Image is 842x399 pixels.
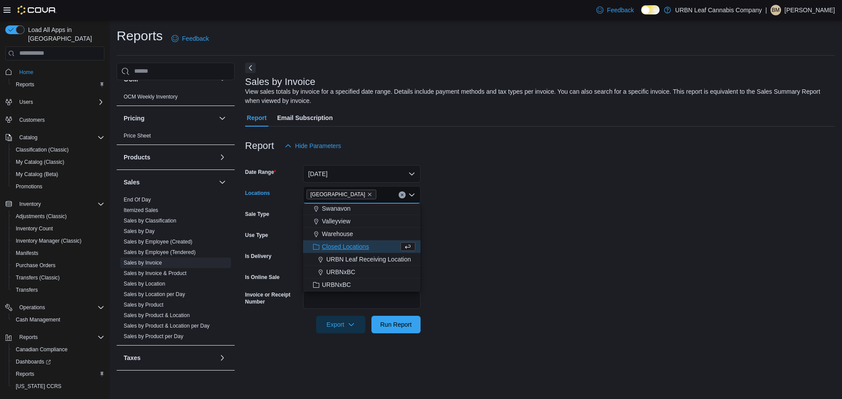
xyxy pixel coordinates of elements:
span: Transfers [12,285,104,295]
span: Feedback [182,34,209,43]
span: Email Subscription [277,109,333,127]
span: Manifests [16,250,38,257]
a: Inventory Count [12,223,57,234]
span: Reports [12,369,104,379]
button: Run Report [371,316,421,333]
button: Transfers [9,284,108,296]
span: Operations [16,302,104,313]
a: Price Sheet [124,133,151,139]
div: Bailey MacDonald [771,5,781,15]
span: Reports [16,332,104,343]
span: Sales by Employee (Created) [124,238,193,245]
span: My Catalog (Classic) [16,159,64,166]
button: Close list of options [408,191,415,198]
a: Purchase Orders [12,260,59,271]
span: Catalog [16,132,104,143]
button: Reports [9,368,108,380]
h3: Sales [124,178,140,187]
label: Is Online Sale [245,274,280,281]
a: Itemized Sales [124,207,158,213]
span: Inventory [16,199,104,209]
span: BM [772,5,780,15]
a: Sales by Product [124,302,164,308]
button: Users [16,97,36,107]
span: Reports [16,371,34,378]
p: [PERSON_NAME] [785,5,835,15]
span: Sales by Location per Day [124,291,185,298]
button: URBNxBC [303,279,421,291]
span: Cash Management [12,314,104,325]
span: Adjustments (Classic) [12,211,104,222]
a: Cash Management [12,314,64,325]
h3: Products [124,153,150,162]
a: Sales by Location per Day [124,291,185,297]
a: Feedback [593,1,637,19]
span: Warehouse [322,230,353,238]
button: Inventory [2,198,108,210]
span: Canadian Compliance [16,346,68,353]
p: | [765,5,767,15]
a: My Catalog (Classic) [12,157,68,167]
span: Purchase Orders [12,260,104,271]
span: Dashboards [16,358,51,365]
button: Pricing [124,114,215,123]
a: Dashboards [9,356,108,368]
button: Catalog [2,131,108,144]
span: Wembley [307,190,376,199]
h3: Sales by Invoice [245,77,315,87]
button: URBNxBC [303,266,421,279]
button: Inventory Manager (Classic) [9,235,108,247]
a: Transfers (Classic) [12,272,63,283]
span: Operations [19,304,45,311]
button: Catalog [16,132,41,143]
span: Hide Parameters [295,141,341,150]
a: Sales by Product per Day [124,333,183,339]
a: Home [16,67,37,78]
button: Products [124,153,215,162]
button: Operations [2,301,108,314]
button: Classification (Classic) [9,144,108,156]
a: Feedback [168,30,212,47]
span: Transfers (Classic) [12,272,104,283]
span: Sales by Location [124,280,165,287]
button: Reports [16,332,41,343]
span: Promotions [16,183,43,190]
h3: Report [245,141,274,151]
button: [DATE] [303,165,421,183]
span: Sales by Product & Location [124,312,190,319]
span: Purchase Orders [16,262,56,269]
p: URBN Leaf Cannabis Company [675,5,762,15]
button: Swanavon [303,202,421,215]
a: My Catalog (Beta) [12,169,62,180]
span: Customers [19,117,45,124]
button: Transfers (Classic) [9,272,108,284]
button: Promotions [9,180,108,193]
span: Sales by Product [124,301,164,308]
img: Cova [18,6,57,14]
span: Inventory Manager (Classic) [16,237,82,244]
span: Canadian Compliance [12,344,104,355]
label: Sale Type [245,211,269,218]
h3: Taxes [124,353,141,362]
button: Warehouse [303,228,421,240]
a: Manifests [12,248,42,258]
span: Feedback [607,6,634,14]
span: Sales by Day [124,228,155,235]
button: Closed Locations [303,240,421,253]
h3: Pricing [124,114,144,123]
a: OCM Weekly Inventory [124,94,178,100]
span: [GEOGRAPHIC_DATA] [310,190,365,199]
button: Export [316,316,365,333]
span: Report [247,109,267,127]
a: Canadian Compliance [12,344,71,355]
div: Sales [117,194,235,345]
span: Swanavon [322,204,350,213]
span: Price Sheet [124,132,151,139]
span: Transfers [16,286,38,293]
span: Inventory Manager (Classic) [12,236,104,246]
button: Hide Parameters [281,137,345,155]
span: Washington CCRS [12,381,104,392]
span: Sales by Employee (Tendered) [124,249,196,256]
